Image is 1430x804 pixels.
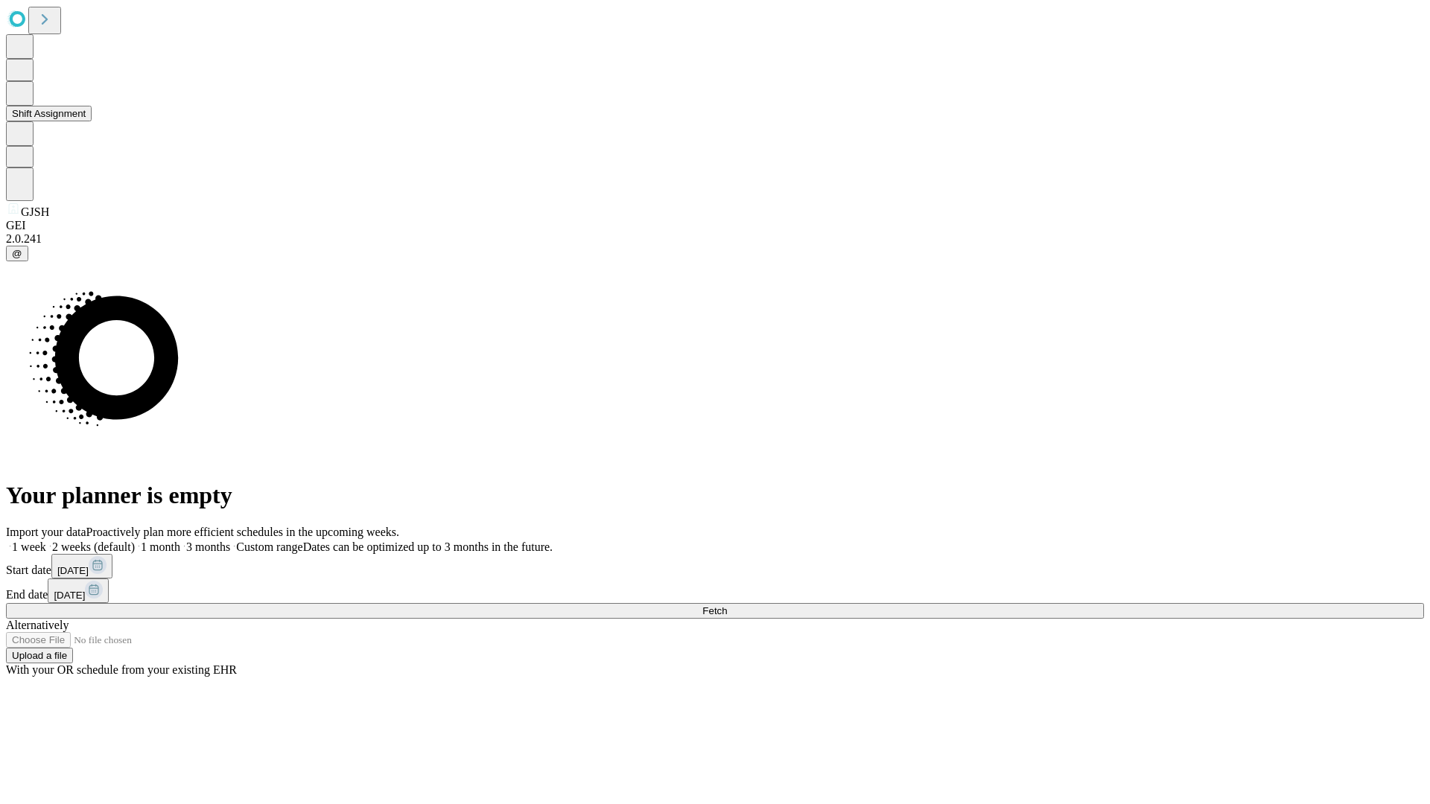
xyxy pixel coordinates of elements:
[6,246,28,261] button: @
[236,540,302,553] span: Custom range
[6,663,237,676] span: With your OR schedule from your existing EHR
[141,540,180,553] span: 1 month
[6,232,1424,246] div: 2.0.241
[6,619,69,631] span: Alternatively
[6,603,1424,619] button: Fetch
[48,578,109,603] button: [DATE]
[12,248,22,259] span: @
[6,482,1424,509] h1: Your planner is empty
[86,526,399,538] span: Proactively plan more efficient schedules in the upcoming weeks.
[21,205,49,218] span: GJSH
[6,106,92,121] button: Shift Assignment
[6,648,73,663] button: Upload a file
[54,590,85,601] span: [DATE]
[6,554,1424,578] div: Start date
[702,605,727,616] span: Fetch
[186,540,230,553] span: 3 months
[52,540,135,553] span: 2 weeks (default)
[6,219,1424,232] div: GEI
[303,540,553,553] span: Dates can be optimized up to 3 months in the future.
[6,578,1424,603] div: End date
[51,554,112,578] button: [DATE]
[12,540,46,553] span: 1 week
[6,526,86,538] span: Import your data
[57,565,89,576] span: [DATE]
